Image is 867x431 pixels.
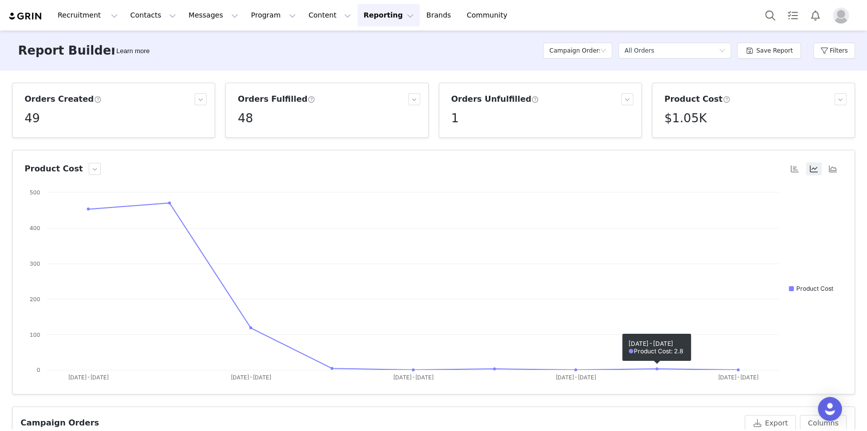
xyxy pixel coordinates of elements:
[68,374,109,381] text: [DATE]-[DATE]
[25,163,83,175] h3: Product Cost
[25,109,40,127] h5: 49
[451,109,459,127] h5: 1
[231,374,271,381] text: [DATE]-[DATE]
[30,331,40,338] text: 100
[37,366,40,373] text: 0
[556,374,596,381] text: [DATE]-[DATE]
[664,93,730,105] h3: Product Cost
[804,4,826,27] button: Notifications
[21,417,99,429] div: Campaign Orders
[759,4,781,27] button: Search
[245,4,302,27] button: Program
[796,285,833,292] text: Product Cost
[124,4,182,27] button: Contacts
[393,374,434,381] text: [DATE]-[DATE]
[745,415,796,431] button: Export
[833,8,849,24] img: placeholder-profile.jpg
[238,109,253,127] h5: 48
[451,93,539,105] h3: Orders Unfulfilled
[183,4,244,27] button: Messages
[30,189,40,196] text: 500
[800,415,846,431] button: Columns
[8,12,43,21] img: grin logo
[737,43,801,59] button: Save Report
[302,4,357,27] button: Content
[664,109,707,127] h5: $1.05K
[30,296,40,303] text: 200
[718,374,759,381] text: [DATE]-[DATE]
[18,42,117,60] h3: Report Builder
[813,43,855,59] button: Filters
[420,4,460,27] a: Brands
[30,260,40,267] text: 300
[358,4,420,27] button: Reporting
[238,93,315,105] h3: Orders Fulfilled
[719,48,725,55] i: icon: down
[818,397,842,421] div: Open Intercom Messenger
[461,4,518,27] a: Community
[114,46,151,56] div: Tooltip anchor
[600,48,606,55] i: icon: down
[624,43,654,58] div: All Orders
[827,8,859,24] button: Profile
[52,4,124,27] button: Recruitment
[549,43,600,58] h5: Campaign Orders
[25,93,101,105] h3: Orders Created
[782,4,804,27] a: Tasks
[30,225,40,232] text: 400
